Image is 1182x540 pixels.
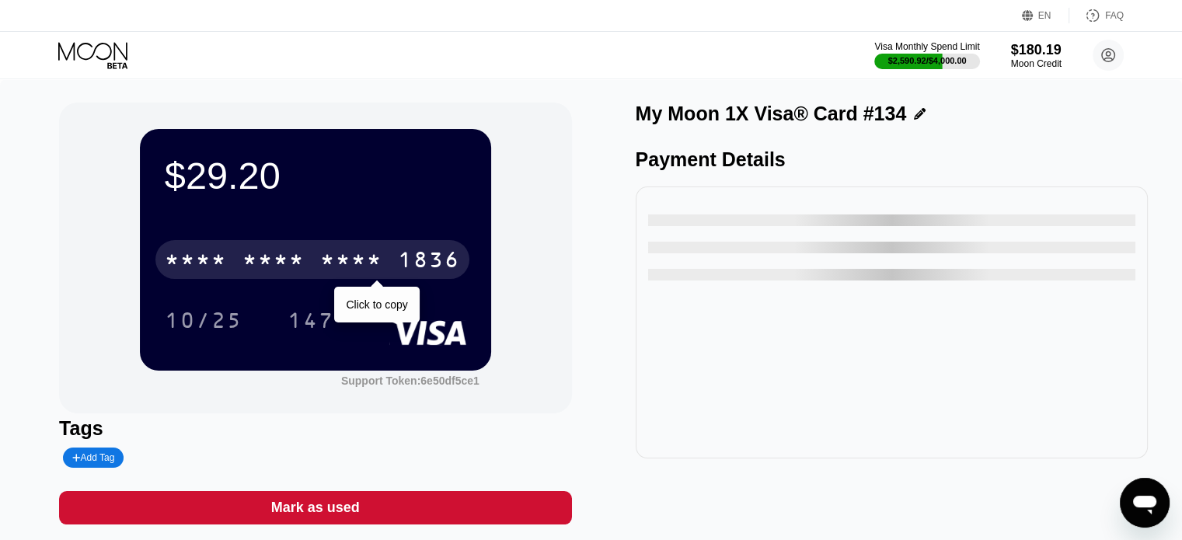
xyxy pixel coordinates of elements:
div: Click to copy [346,298,407,311]
div: Visa Monthly Spend Limit$2,590.92/$4,000.00 [874,41,979,69]
div: My Moon 1X Visa® Card #134 [636,103,907,125]
div: 1836 [398,249,460,274]
div: Mark as used [271,499,360,517]
div: $2,590.92 / $4,000.00 [888,56,967,65]
div: FAQ [1105,10,1124,21]
div: Support Token: 6e50df5ce1 [341,375,479,387]
div: Moon Credit [1011,58,1062,69]
div: Mark as used [59,491,571,524]
div: Visa Monthly Spend Limit [874,41,979,52]
div: 147 [288,310,334,335]
div: 147 [276,301,346,340]
div: $180.19Moon Credit [1011,42,1062,69]
div: $180.19 [1011,42,1062,58]
div: Support Token:6e50df5ce1 [341,375,479,387]
div: EN [1038,10,1051,21]
div: Tags [59,417,571,440]
div: Payment Details [636,148,1148,171]
div: FAQ [1069,8,1124,23]
div: Add Tag [63,448,124,468]
div: $29.20 [165,154,466,197]
div: 10/25 [153,301,254,340]
div: EN [1022,8,1069,23]
div: Add Tag [72,452,114,463]
div: 10/25 [165,310,242,335]
iframe: Button to launch messaging window, conversation in progress [1120,478,1170,528]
